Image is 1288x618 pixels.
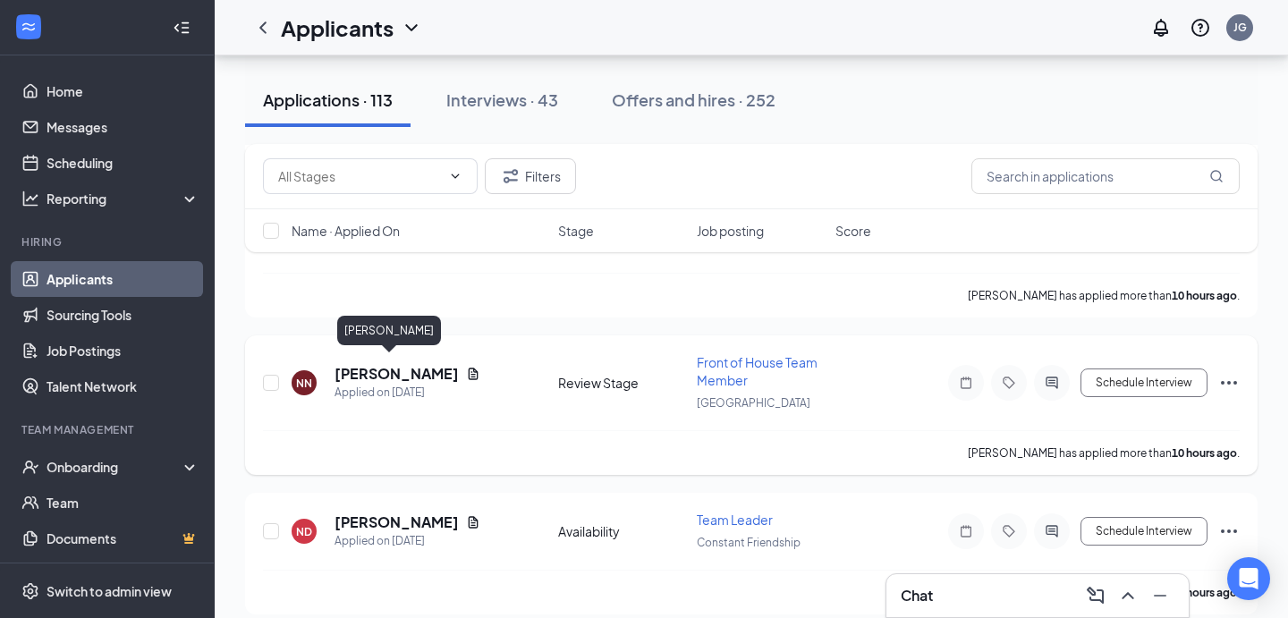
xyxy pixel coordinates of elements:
b: 10 hours ago [1172,289,1237,302]
svg: Notifications [1150,17,1172,38]
svg: ActiveChat [1041,524,1063,538]
div: NN [296,376,312,391]
svg: ChevronDown [401,17,422,38]
div: [PERSON_NAME] [337,316,441,345]
svg: Ellipses [1218,372,1240,394]
div: Applied on [DATE] [335,384,480,402]
span: Team Leader [697,512,773,528]
span: Constant Friendship [697,536,801,549]
h3: Chat [901,586,933,605]
div: Availability [558,522,686,540]
button: ComposeMessage [1081,581,1110,610]
svg: ChevronLeft [252,17,274,38]
svg: Document [466,515,480,529]
button: ChevronUp [1114,581,1142,610]
button: Filter Filters [485,158,576,194]
div: Team Management [21,422,196,437]
svg: Collapse [173,19,191,37]
div: Interviews · 43 [446,89,558,111]
span: Stage [558,222,594,240]
svg: Note [955,376,977,390]
p: [PERSON_NAME] has applied more than . [968,445,1240,461]
a: Applicants [47,261,199,297]
span: Name · Applied On [292,222,400,240]
a: Job Postings [47,333,199,368]
div: Reporting [47,190,200,207]
a: Home [47,73,199,109]
a: SurveysCrown [47,556,199,592]
svg: Ellipses [1218,521,1240,542]
div: Open Intercom Messenger [1227,557,1270,600]
input: All Stages [278,166,441,186]
span: Score [835,222,871,240]
svg: Note [955,524,977,538]
svg: Document [466,367,480,381]
h5: [PERSON_NAME] [335,364,459,384]
div: Applied on [DATE] [335,532,480,550]
div: Onboarding [47,458,184,476]
a: DocumentsCrown [47,521,199,556]
svg: Settings [21,582,39,600]
b: 10 hours ago [1172,446,1237,460]
span: Job posting [697,222,764,240]
p: [PERSON_NAME] has applied more than . [968,288,1240,303]
button: Schedule Interview [1080,517,1207,546]
div: Offers and hires · 252 [612,89,775,111]
div: Applications · 113 [263,89,393,111]
div: JG [1233,20,1247,35]
a: Sourcing Tools [47,297,199,333]
svg: Filter [500,165,521,187]
svg: ActiveChat [1041,376,1063,390]
div: ND [296,524,312,539]
a: Messages [47,109,199,145]
svg: UserCheck [21,458,39,476]
h5: [PERSON_NAME] [335,512,459,532]
svg: ComposeMessage [1085,585,1106,606]
svg: MagnifyingGlass [1209,169,1224,183]
button: Schedule Interview [1080,368,1207,397]
div: Review Stage [558,374,686,392]
svg: ChevronDown [448,169,462,183]
h1: Applicants [281,13,394,43]
span: Front of House Team Member [697,354,818,388]
svg: QuestionInfo [1190,17,1211,38]
svg: Tag [998,376,1020,390]
b: 11 hours ago [1172,586,1237,599]
a: Scheduling [47,145,199,181]
input: Search in applications [971,158,1240,194]
svg: Analysis [21,190,39,207]
div: Hiring [21,234,196,250]
svg: WorkstreamLogo [20,18,38,36]
svg: Tag [998,524,1020,538]
span: [GEOGRAPHIC_DATA] [697,396,810,410]
svg: ChevronUp [1117,585,1139,606]
button: Minimize [1146,581,1174,610]
a: Team [47,485,199,521]
a: Talent Network [47,368,199,404]
svg: Minimize [1149,585,1171,606]
div: Switch to admin view [47,582,172,600]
